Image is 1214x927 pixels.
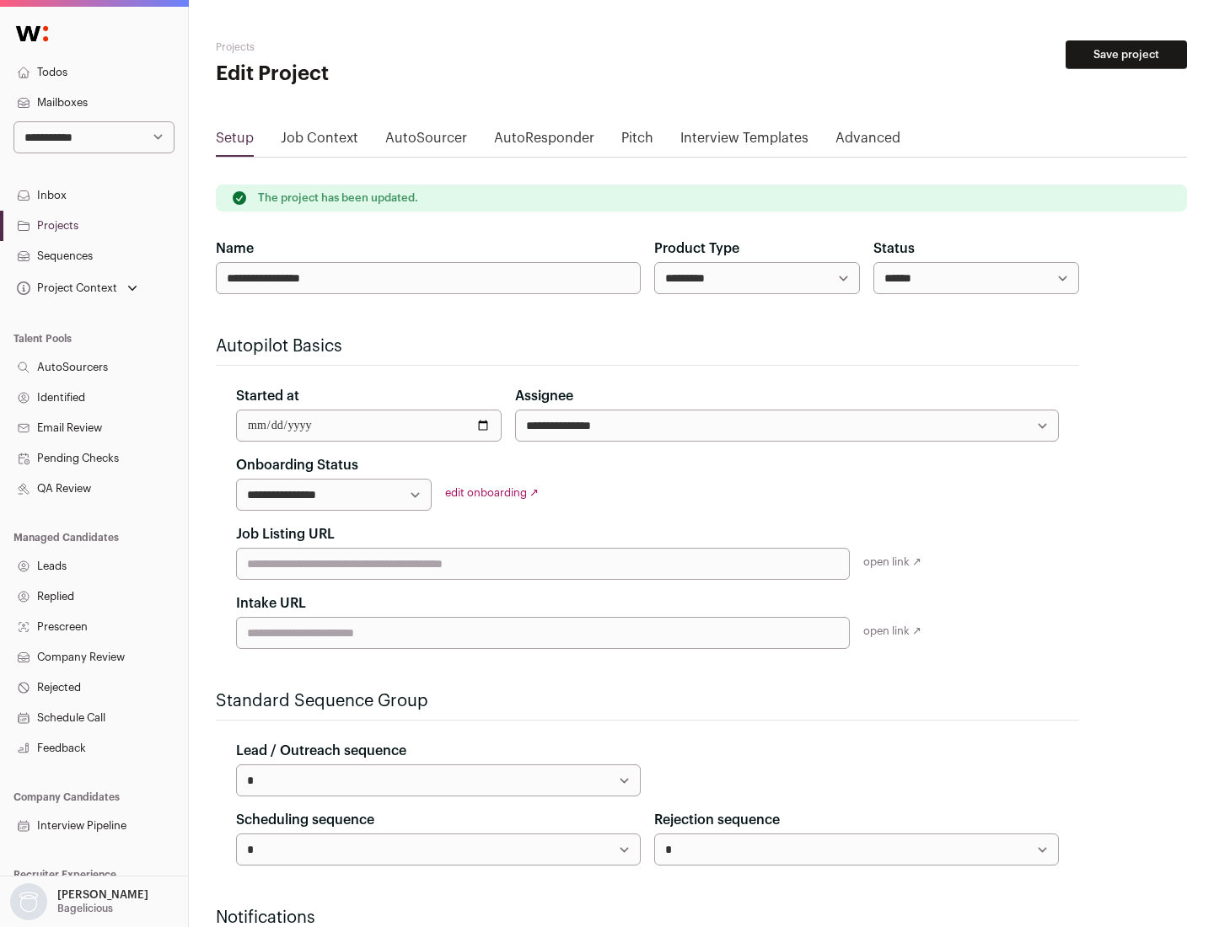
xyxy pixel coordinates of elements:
h2: Standard Sequence Group [216,689,1079,713]
a: Job Context [281,128,358,155]
label: Scheduling sequence [236,810,374,830]
a: edit onboarding ↗ [445,487,539,498]
label: Job Listing URL [236,524,335,544]
label: Rejection sequence [654,810,780,830]
a: Setup [216,128,254,155]
p: [PERSON_NAME] [57,888,148,902]
label: Lead / Outreach sequence [236,741,406,761]
label: Status [873,238,915,259]
label: Started at [236,386,299,406]
h1: Edit Project [216,61,540,88]
img: nopic.png [10,883,47,920]
p: Bagelicious [57,902,113,915]
h2: Projects [216,40,540,54]
label: Assignee [515,386,573,406]
label: Name [216,238,254,259]
button: Open dropdown [7,883,152,920]
label: Product Type [654,238,739,259]
a: AutoSourcer [385,128,467,155]
button: Open dropdown [13,276,141,300]
img: Wellfound [7,17,57,51]
label: Onboarding Status [236,455,358,475]
div: Project Context [13,281,117,295]
a: Advanced [835,128,900,155]
label: Intake URL [236,593,306,614]
a: Interview Templates [680,128,808,155]
button: Save project [1066,40,1187,69]
a: AutoResponder [494,128,594,155]
p: The project has been updated. [258,191,418,205]
a: Pitch [621,128,653,155]
h2: Autopilot Basics [216,335,1079,358]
